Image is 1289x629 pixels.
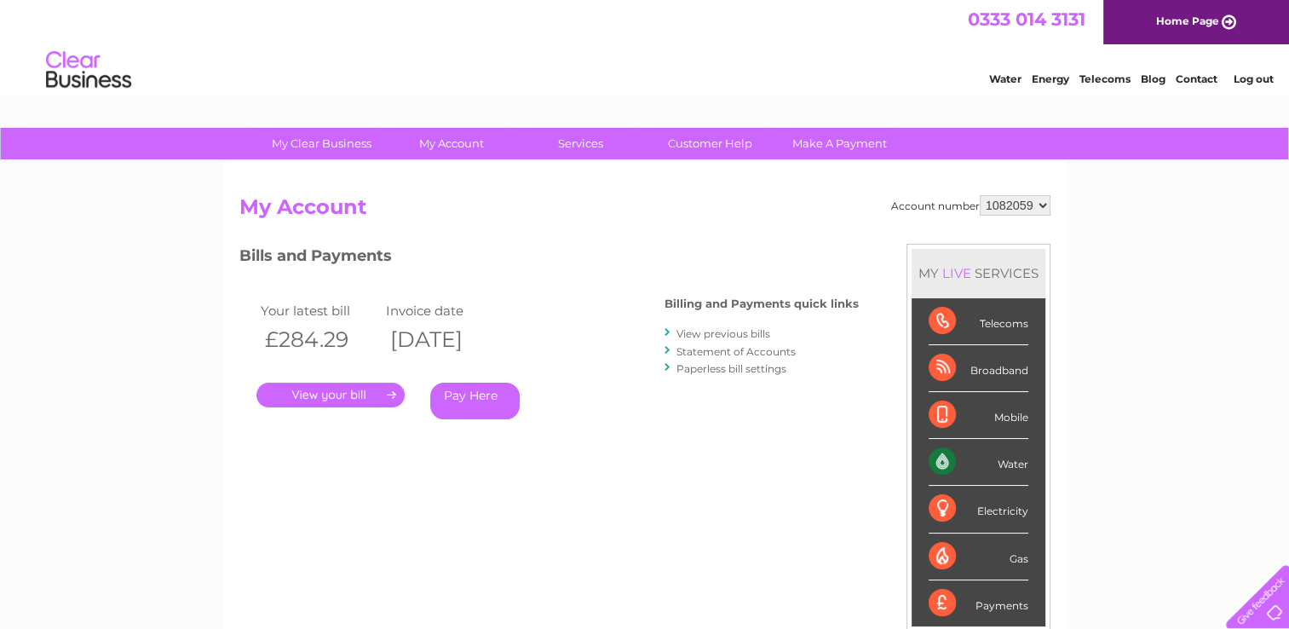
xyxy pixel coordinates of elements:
[1176,72,1217,85] a: Contact
[929,345,1028,392] div: Broadband
[251,128,392,159] a: My Clear Business
[239,244,859,274] h3: Bills and Payments
[929,534,1028,580] div: Gas
[256,383,405,407] a: .
[1141,72,1165,85] a: Blog
[929,439,1028,486] div: Water
[929,298,1028,345] div: Telecoms
[430,383,520,419] a: Pay Here
[256,299,383,322] td: Your latest bill
[45,44,132,96] img: logo.png
[989,72,1021,85] a: Water
[929,580,1028,626] div: Payments
[243,9,1048,83] div: Clear Business is a trading name of Verastar Limited (registered in [GEOGRAPHIC_DATA] No. 3667643...
[929,392,1028,439] div: Mobile
[1032,72,1069,85] a: Energy
[929,486,1028,533] div: Electricity
[676,362,786,375] a: Paperless bill settings
[382,299,508,322] td: Invoice date
[769,128,910,159] a: Make A Payment
[381,128,521,159] a: My Account
[1233,72,1273,85] a: Log out
[968,9,1085,30] a: 0333 014 3131
[382,322,508,357] th: [DATE]
[665,297,859,310] h4: Billing and Payments quick links
[256,322,383,357] th: £284.29
[1079,72,1131,85] a: Telecoms
[891,195,1050,216] div: Account number
[676,345,796,358] a: Statement of Accounts
[912,249,1045,297] div: MY SERVICES
[939,265,975,281] div: LIVE
[510,128,651,159] a: Services
[640,128,780,159] a: Customer Help
[239,195,1050,228] h2: My Account
[676,327,770,340] a: View previous bills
